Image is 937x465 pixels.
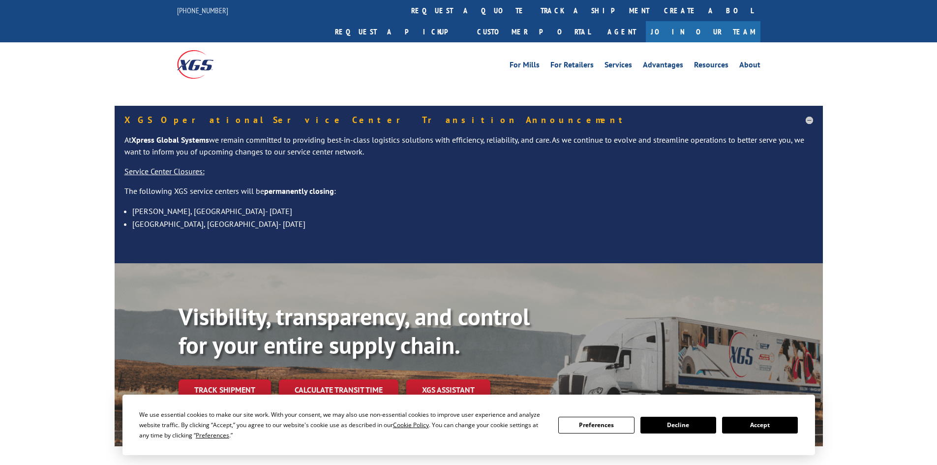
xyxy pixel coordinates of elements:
li: [GEOGRAPHIC_DATA], [GEOGRAPHIC_DATA]- [DATE] [132,217,813,230]
button: Accept [722,417,798,434]
span: Cookie Policy [393,421,429,429]
a: XGS ASSISTANT [406,379,490,401]
a: Join Our Team [646,21,760,42]
a: Customer Portal [470,21,598,42]
u: Service Center Closures: [124,166,205,176]
div: Cookie Consent Prompt [122,395,815,455]
a: Calculate transit time [279,379,398,401]
strong: permanently closing [264,186,334,196]
a: Services [605,61,632,72]
a: Resources [694,61,728,72]
a: Advantages [643,61,683,72]
span: Preferences [196,431,229,439]
button: Decline [640,417,716,434]
h5: XGS Operational Service Center Transition Announcement [124,116,813,124]
a: [PHONE_NUMBER] [177,5,228,15]
div: We use essential cookies to make our site work. With your consent, we may also use non-essential ... [139,409,546,440]
button: Preferences [558,417,634,434]
p: The following XGS service centers will be : [124,186,813,205]
a: For Retailers [550,61,594,72]
a: Track shipment [179,379,271,400]
a: Request a pickup [328,21,470,42]
a: For Mills [510,61,540,72]
li: [PERSON_NAME], [GEOGRAPHIC_DATA]- [DATE] [132,205,813,217]
p: At we remain committed to providing best-in-class logistics solutions with efficiency, reliabilit... [124,134,813,166]
strong: Xpress Global Systems [131,135,209,145]
b: Visibility, transparency, and control for your entire supply chain. [179,301,530,360]
a: About [739,61,760,72]
a: Agent [598,21,646,42]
